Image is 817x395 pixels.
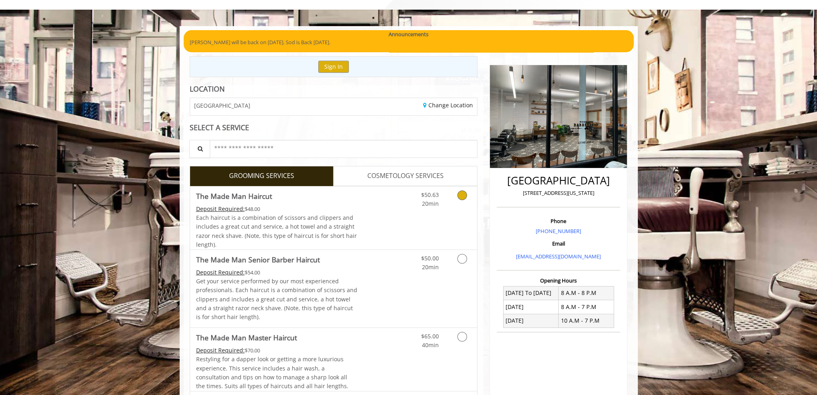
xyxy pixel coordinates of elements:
[196,254,320,265] b: The Made Man Senior Barber Haircut
[421,191,438,199] span: $50.63
[503,314,559,327] td: [DATE]
[194,102,250,108] span: [GEOGRAPHIC_DATA]
[503,286,559,300] td: [DATE] To [DATE]
[318,61,349,72] button: Sign In
[196,205,245,213] span: This service needs some Advance to be paid before we block your appointment
[189,140,210,158] button: Service Search
[422,263,438,271] span: 20min
[196,214,357,248] span: Each haircut is a combination of scissors and clippers and includes a great cut and service, a ho...
[503,300,559,314] td: [DATE]
[367,171,444,181] span: COSMETOLOGY SERVICES
[196,268,358,277] div: $54.00
[499,175,618,186] h2: [GEOGRAPHIC_DATA]
[559,314,614,327] td: 10 A.M - 7 P.M
[421,254,438,262] span: $50.00
[229,171,294,181] span: GROOMING SERVICES
[196,346,358,355] div: $70.00
[497,278,620,283] h3: Opening Hours
[559,286,614,300] td: 8 A.M - 8 P.M
[196,205,358,213] div: $48.00
[196,268,245,276] span: This service needs some Advance to be paid before we block your appointment
[499,189,618,197] p: [STREET_ADDRESS][US_STATE]
[196,190,272,202] b: The Made Man Haircut
[196,355,348,390] span: Restyling for a dapper look or getting a more luxurious experience. This service includes a hair ...
[499,241,618,246] h3: Email
[196,346,245,354] span: This service needs some Advance to be paid before we block your appointment
[196,332,297,343] b: The Made Man Master Haircut
[422,200,438,207] span: 20min
[190,38,628,47] p: [PERSON_NAME] will be back on [DATE]. Sod is Back [DATE].
[421,332,438,340] span: $65.00
[423,101,473,109] a: Change Location
[389,30,428,39] b: Announcements
[190,124,478,131] div: SELECT A SERVICE
[196,277,358,322] p: Get your service performed by our most experienced professionals. Each haircut is a combination o...
[516,253,601,260] a: [EMAIL_ADDRESS][DOMAIN_NAME]
[559,300,614,314] td: 8 A.M - 7 P.M
[422,341,438,349] span: 40min
[190,84,225,94] b: LOCATION
[536,227,581,235] a: [PHONE_NUMBER]
[499,218,618,224] h3: Phone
